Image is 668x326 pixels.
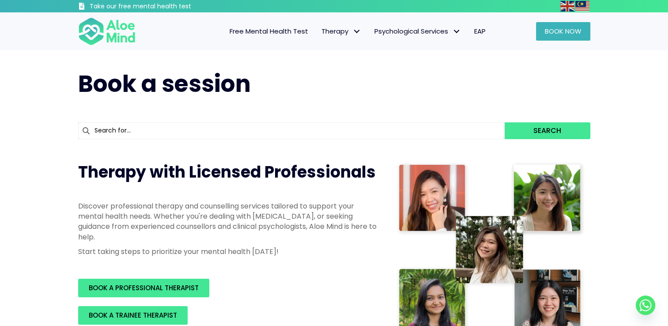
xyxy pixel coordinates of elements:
[147,22,492,41] nav: Menu
[89,283,199,292] span: BOOK A PROFESSIONAL THERAPIST
[575,1,590,11] a: Malay
[505,122,590,139] button: Search
[474,27,486,36] span: EAP
[560,1,574,11] img: en
[468,22,492,41] a: EAP
[536,22,590,41] a: Book Now
[368,22,468,41] a: Psychological ServicesPsychological Services: submenu
[223,22,315,41] a: Free Mental Health Test
[78,68,251,100] span: Book a session
[78,2,238,12] a: Take our free mental health test
[374,27,461,36] span: Psychological Services
[78,17,136,46] img: Aloe mind Logo
[636,296,655,315] a: Whatsapp
[321,27,361,36] span: Therapy
[230,27,308,36] span: Free Mental Health Test
[351,25,363,38] span: Therapy: submenu
[89,311,177,320] span: BOOK A TRAINEE THERAPIST
[90,2,238,11] h3: Take our free mental health test
[78,201,378,242] p: Discover professional therapy and counselling services tailored to support your mental health nee...
[78,161,376,183] span: Therapy with Licensed Professionals
[78,122,505,139] input: Search for...
[575,1,589,11] img: ms
[78,279,209,297] a: BOOK A PROFESSIONAL THERAPIST
[545,27,581,36] span: Book Now
[315,22,368,41] a: TherapyTherapy: submenu
[78,246,378,257] p: Start taking steps to prioritize your mental health [DATE]!
[78,306,188,325] a: BOOK A TRAINEE THERAPIST
[560,1,575,11] a: English
[450,25,463,38] span: Psychological Services: submenu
